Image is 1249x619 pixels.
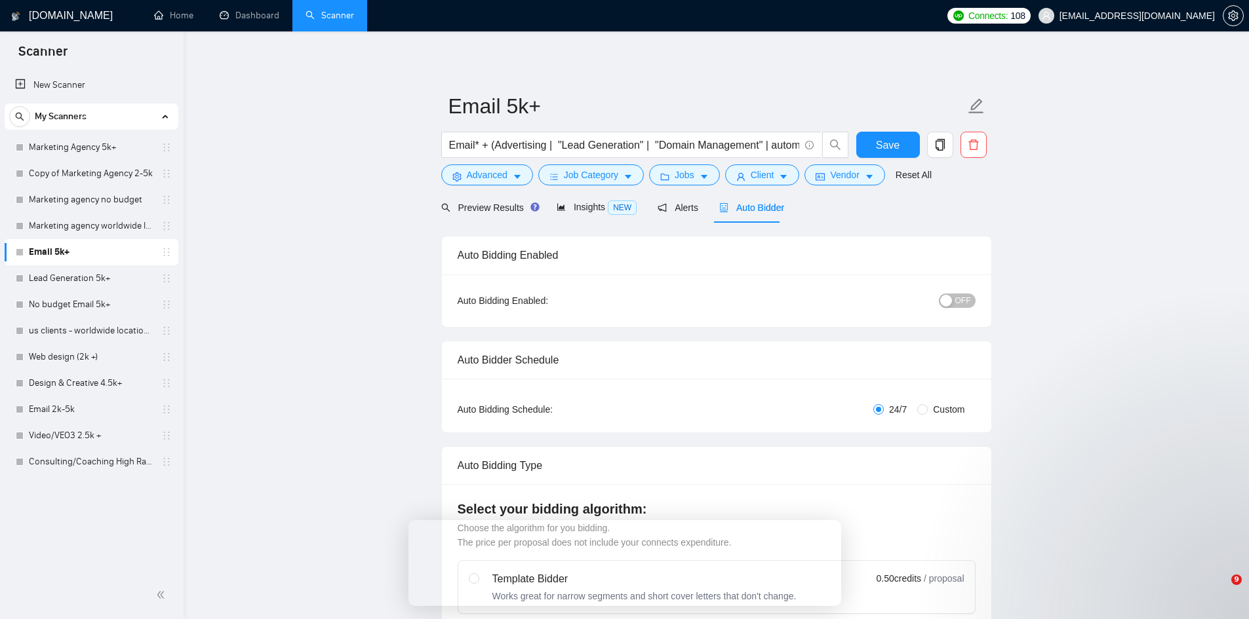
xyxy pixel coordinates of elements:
a: Email 5k+ [29,239,153,265]
span: NEW [608,200,637,215]
span: caret-down [624,172,633,181]
span: info-circle [805,141,814,149]
div: Auto Bidding Enabled: [458,293,630,308]
span: holder [161,326,172,336]
input: Scanner name... [448,90,965,122]
li: New Scanner [5,72,178,98]
button: search [822,132,848,158]
input: Search Freelance Jobs... [449,137,799,153]
a: Lead Generation 5k+ [29,265,153,291]
span: search [823,139,848,151]
a: searchScanner [306,10,354,21]
div: Tooltip anchor [529,201,541,213]
div: Auto Bidding Enabled [458,236,976,274]
span: caret-down [865,172,874,181]
span: holder [161,195,172,205]
span: search [10,112,30,121]
span: holder [161,168,172,179]
button: search [9,106,30,127]
span: edit [968,98,985,115]
span: Auto Bidder [719,202,784,213]
span: Custom [928,402,970,417]
img: upwork-logo.png [953,10,964,21]
span: 0.50 credits [877,571,921,586]
span: Preview Results [441,202,536,213]
h4: Select your bidding algorithm: [458,500,976,518]
span: holder [161,247,172,257]
span: holder [161,142,172,153]
a: us clients - worldwide location Email 5k+ [29,318,153,344]
button: folderJobscaret-down [649,164,720,185]
span: setting [1223,10,1243,21]
a: Marketing Agency 5k+ [29,134,153,160]
span: holder [161,221,172,231]
span: area-chart [557,202,566,212]
a: Email 2k-5k [29,396,153,422]
span: search [441,203,450,212]
iframe: Survey from GigRadar.io [408,520,841,606]
span: robot [719,203,728,212]
span: 108 [1010,9,1025,23]
div: Auto Bidding Type [458,447,976,484]
a: Video/VEO3 2.5k + [29,422,153,449]
span: caret-down [779,172,788,181]
button: idcardVendorcaret-down [804,164,884,185]
span: 9 [1231,574,1242,585]
span: setting [452,172,462,181]
span: holder [161,299,172,310]
a: homeHome [154,10,193,21]
a: Web design (2k +) [29,344,153,370]
span: user [736,172,745,181]
span: holder [161,457,172,467]
span: folder [660,172,669,181]
span: holder [161,430,172,441]
a: setting [1223,10,1244,21]
button: settingAdvancedcaret-down [441,164,533,185]
div: Auto Bidder Schedule [458,341,976,379]
a: No budget Email 5k+ [29,291,153,318]
button: userClientcaret-down [725,164,800,185]
a: Consulting/Coaching High Rates only [29,449,153,475]
a: New Scanner [15,72,168,98]
span: holder [161,378,172,388]
span: Advanced [467,168,507,182]
span: Job Category [564,168,618,182]
button: copy [927,132,953,158]
button: setting [1223,5,1244,26]
a: Marketing agency worldwide location [29,213,153,239]
iframe: Intercom live chat [1204,574,1236,606]
span: Vendor [830,168,859,182]
span: My Scanners [35,103,87,130]
a: Copy of Marketing Agency 2-5k [29,160,153,187]
span: 24/7 [884,402,912,417]
span: Connects: [968,9,1008,23]
span: bars [549,172,559,181]
li: My Scanners [5,103,178,475]
span: / proposal [924,572,964,585]
span: OFF [955,293,971,308]
a: Marketing agency no budget [29,187,153,213]
span: caret-down [513,172,522,181]
span: delete [961,139,986,151]
span: holder [161,352,172,362]
div: Auto Bidding Schedule: [458,402,630,417]
span: notification [658,203,667,212]
span: Insights [557,202,637,212]
img: logo [11,6,20,27]
span: double-left [156,588,169,601]
span: caret-down [700,172,709,181]
span: Alerts [658,202,698,213]
span: Jobs [675,168,694,182]
span: copy [928,139,953,151]
button: delete [961,132,987,158]
a: Reset All [896,168,932,182]
span: user [1042,11,1051,20]
button: Save [856,132,920,158]
span: idcard [816,172,825,181]
span: Scanner [8,42,78,69]
span: holder [161,404,172,415]
a: dashboardDashboard [220,10,279,21]
span: Save [876,137,900,153]
span: Client [751,168,774,182]
button: barsJob Categorycaret-down [538,164,644,185]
